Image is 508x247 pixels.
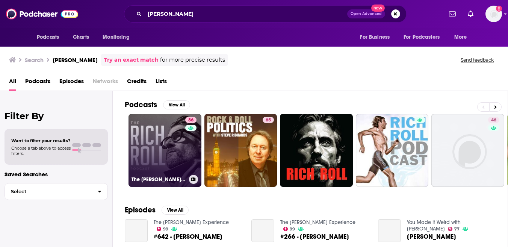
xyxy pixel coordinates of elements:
img: User Profile [485,6,502,22]
span: For Business [360,32,390,42]
span: Select [5,189,92,194]
span: New [371,5,385,12]
span: 86 [188,117,194,124]
button: open menu [32,30,69,44]
h2: Episodes [125,205,156,215]
a: Rich Roll [378,219,401,242]
button: open menu [399,30,451,44]
button: Show profile menu [485,6,502,22]
span: Logged in as heidi.egloff [485,6,502,22]
a: 46 [488,117,499,123]
a: The Joe Rogan Experience [280,219,355,226]
p: Saved Searches [5,171,108,178]
span: Monitoring [103,32,129,42]
h2: Filter By [5,111,108,121]
button: View All [162,206,189,215]
button: Send feedback [458,57,496,63]
a: 99 [157,227,169,231]
a: 46 [431,114,504,187]
h3: The [PERSON_NAME] Podcast [132,176,186,183]
a: 65 [263,117,274,123]
span: 77 [454,227,460,231]
h2: Podcasts [125,100,157,109]
a: #642 - Rich Roll [154,233,222,240]
span: #642 - [PERSON_NAME] [154,233,222,240]
span: #266 - [PERSON_NAME] [280,233,349,240]
input: Search podcasts, credits, & more... [145,8,347,20]
span: Podcasts [37,32,59,42]
a: 86The [PERSON_NAME] Podcast [129,114,201,187]
a: 86 [185,117,197,123]
button: open menu [355,30,399,44]
button: Select [5,183,108,200]
span: More [454,32,467,42]
span: For Podcasters [404,32,440,42]
a: #266 - Rich Roll [280,233,349,240]
a: EpisodesView All [125,205,189,215]
span: Charts [73,32,89,42]
span: Networks [93,75,118,91]
button: open menu [449,30,476,44]
a: Podcasts [25,75,50,91]
a: Try an exact match [104,56,159,64]
a: 77 [448,227,460,231]
a: #266 - Rich Roll [251,219,274,242]
span: 65 [266,117,271,124]
span: [PERSON_NAME] [407,233,456,240]
h3: [PERSON_NAME] [53,56,98,64]
button: Open AdvancedNew [347,9,385,18]
a: PodcastsView All [125,100,190,109]
img: Podchaser - Follow, Share and Rate Podcasts [6,7,78,21]
a: Credits [127,75,147,91]
a: 65 [204,114,277,187]
a: Rich Roll [407,233,456,240]
a: Show notifications dropdown [465,8,476,20]
span: 99 [163,227,168,231]
a: All [9,75,16,91]
a: Episodes [59,75,84,91]
a: You Made It Weird with Pete Holmes [407,219,461,232]
a: The Joe Rogan Experience [154,219,229,226]
a: #642 - Rich Roll [125,219,148,242]
button: open menu [97,30,139,44]
h3: Search [25,56,44,64]
span: Want to filter your results? [11,138,71,143]
span: Open Advanced [351,12,382,16]
button: View All [163,100,190,109]
span: Choose a tab above to access filters. [11,145,71,156]
a: Show notifications dropdown [446,8,459,20]
span: 99 [290,227,295,231]
a: Charts [68,30,94,44]
a: 99 [283,227,295,231]
a: Lists [156,75,167,91]
div: Search podcasts, credits, & more... [124,5,407,23]
span: for more precise results [160,56,225,64]
span: 46 [491,117,496,124]
svg: Add a profile image [496,6,502,12]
